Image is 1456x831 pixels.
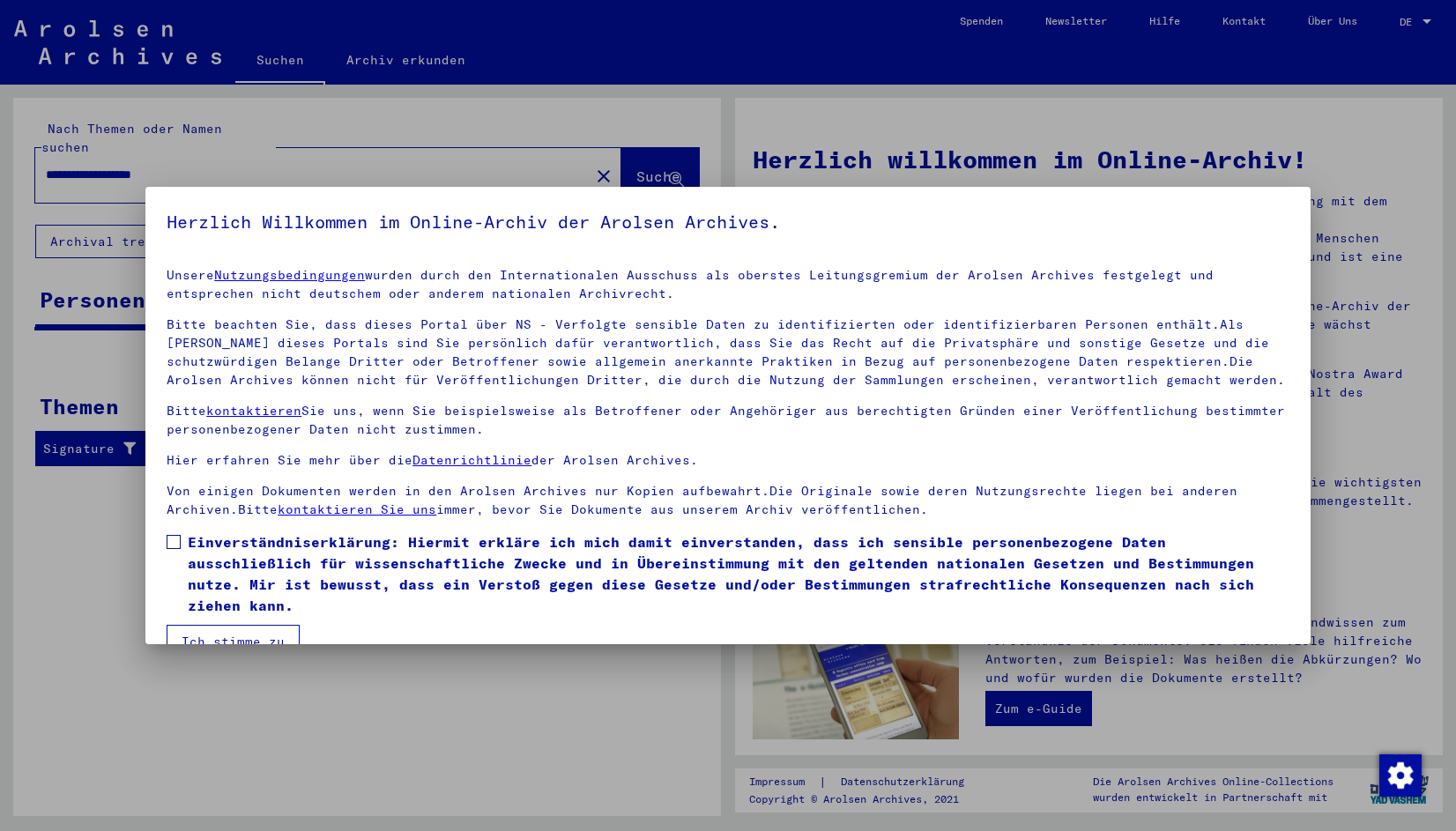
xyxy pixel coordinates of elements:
[167,315,1289,390] p: Bitte beachten Sie, dass dieses Portal über NS - Verfolgte sensible Daten zu identifizierten oder...
[167,451,1289,470] p: Hier erfahren Sie mehr über die der Arolsen Archives.
[167,208,1289,236] h5: Herzlich Willkommen im Online-Archiv der Arolsen Archives.
[1379,754,1422,797] img: Zustimmung ändern
[167,625,300,658] button: Ich stimme zu
[214,267,365,283] a: Nutzungsbedingungen
[278,501,436,517] a: kontaktieren Sie uns
[167,402,1289,439] p: Bitte Sie uns, wenn Sie beispielsweise als Betroffener oder Angehöriger aus berechtigten Gründen ...
[167,266,1289,303] p: Unsere wurden durch den Internationalen Ausschuss als oberstes Leitungsgremium der Arolsen Archiv...
[188,531,1289,616] span: Einverständniserklärung: Hiermit erkläre ich mich damit einverstanden, dass ich sensible personen...
[412,452,531,468] a: Datenrichtlinie
[167,482,1289,519] p: Von einigen Dokumenten werden in den Arolsen Archives nur Kopien aufbewahrt.Die Originale sowie d...
[206,403,301,419] a: kontaktieren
